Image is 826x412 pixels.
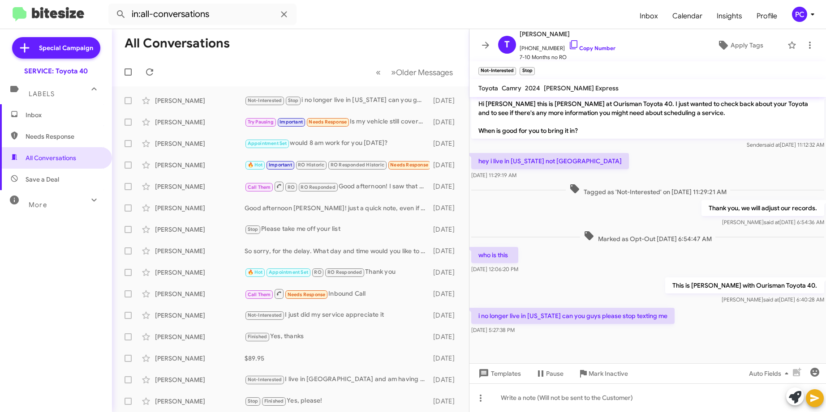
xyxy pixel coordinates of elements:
[29,201,47,209] span: More
[471,96,824,139] p: Hi [PERSON_NAME] this is [PERSON_NAME] at Ourisman Toyota 40. I just wanted to check back about y...
[430,397,462,406] div: [DATE]
[29,90,55,98] span: Labels
[391,67,396,78] span: »
[248,226,258,232] span: Stop
[471,327,515,333] span: [DATE] 5:27:38 PM
[155,118,245,127] div: [PERSON_NAME]
[248,377,282,382] span: Not-Interested
[245,160,430,170] div: Hey [PERSON_NAME], so my car needs oil change can I come now if there is availability?
[39,43,93,52] span: Special Campaign
[155,139,245,148] div: [PERSON_NAME]
[288,292,326,297] span: Needs Response
[747,141,824,148] span: Sender [DATE] 11:12:32 AM
[155,332,245,341] div: [PERSON_NAME]
[245,396,430,406] div: Yes, please!
[155,289,245,298] div: [PERSON_NAME]
[546,365,564,382] span: Pause
[264,398,284,404] span: Finished
[430,354,462,363] div: [DATE]
[430,246,462,255] div: [DATE]
[430,204,462,212] div: [DATE]
[245,204,430,212] div: Good afternoon [PERSON_NAME]! just a quick note, even if your vehicle isn’t showing as due, Toyot...
[24,67,88,76] div: SERVICE: Toyota 40
[665,3,710,29] a: Calendar
[248,334,267,340] span: Finished
[430,96,462,105] div: [DATE]
[710,3,749,29] a: Insights
[155,225,245,234] div: [PERSON_NAME]
[248,269,263,275] span: 🔥 Hot
[269,162,292,168] span: Important
[245,246,430,255] div: So sorry, for the delay. What day and time would you like to come in?
[764,141,780,148] span: said at
[589,365,628,382] span: Mark Inactive
[288,184,295,190] span: RO
[430,161,462,170] div: [DATE]
[248,162,263,168] span: 🔥 Hot
[471,172,516,178] span: [DATE] 11:29:19 AM
[245,267,430,277] div: Thank you
[764,219,779,225] span: said at
[280,119,303,125] span: Important
[245,354,430,363] div: $89.95
[245,117,430,127] div: Is my vehicle still covered for the free oil change
[525,84,540,92] span: 2024
[471,153,629,169] p: hey i live in [US_STATE] not [GEOGRAPHIC_DATA]
[26,175,59,184] span: Save a Deal
[469,365,528,382] button: Templates
[155,96,245,105] div: [PERSON_NAME]
[248,98,282,103] span: Not-Interested
[155,246,245,255] div: [PERSON_NAME]
[722,296,824,303] span: [PERSON_NAME] [DATE] 6:40:28 AM
[430,182,462,191] div: [DATE]
[314,269,321,275] span: RO
[731,37,763,53] span: Apply Tags
[568,45,615,51] a: Copy Number
[376,67,381,78] span: «
[288,98,299,103] span: Stop
[430,118,462,127] div: [DATE]
[155,375,245,384] div: [PERSON_NAME]
[478,84,498,92] span: Toyota
[571,365,635,382] button: Mark Inactive
[749,3,784,29] span: Profile
[430,311,462,320] div: [DATE]
[248,184,271,190] span: Call Them
[742,365,799,382] button: Auto Fields
[245,95,430,106] div: i no longer live in [US_STATE] can you guys please stop texting me
[792,7,807,22] div: PC
[430,289,462,298] div: [DATE]
[370,63,386,81] button: Previous
[12,37,100,59] a: Special Campaign
[396,68,453,77] span: Older Messages
[26,132,102,141] span: Needs Response
[749,365,792,382] span: Auto Fields
[471,247,518,263] p: who is this
[125,36,230,51] h1: All Conversations
[386,63,458,81] button: Next
[722,219,824,225] span: [PERSON_NAME] [DATE] 6:54:36 AM
[331,162,384,168] span: RO Responded Historic
[580,230,715,243] span: Marked as Opt-Out [DATE] 6:54:47 AM
[327,269,362,275] span: RO Responded
[390,162,428,168] span: Needs Response
[471,308,675,324] p: i no longer live in [US_STATE] can you guys please stop texting me
[430,332,462,341] div: [DATE]
[477,365,521,382] span: Templates
[632,3,665,29] span: Inbox
[520,39,615,53] span: [PHONE_NUMBER]
[26,153,76,162] span: All Conversations
[155,354,245,363] div: [PERSON_NAME]
[155,397,245,406] div: [PERSON_NAME]
[245,181,430,192] div: Good afternoon! I saw that you gave us a call earlier and just wanted to check in to see if you w...
[478,67,516,75] small: Not-Interested
[665,277,824,293] p: This is [PERSON_NAME] with Ourisman Toyota 40.
[245,310,430,320] div: I just did my service appreciate it
[245,288,430,299] div: Inbound Call
[248,292,271,297] span: Call Them
[245,224,430,234] div: Please take me off your list
[502,84,521,92] span: Camry
[245,374,430,385] div: I live in [GEOGRAPHIC_DATA] and am having my service done here, thanks.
